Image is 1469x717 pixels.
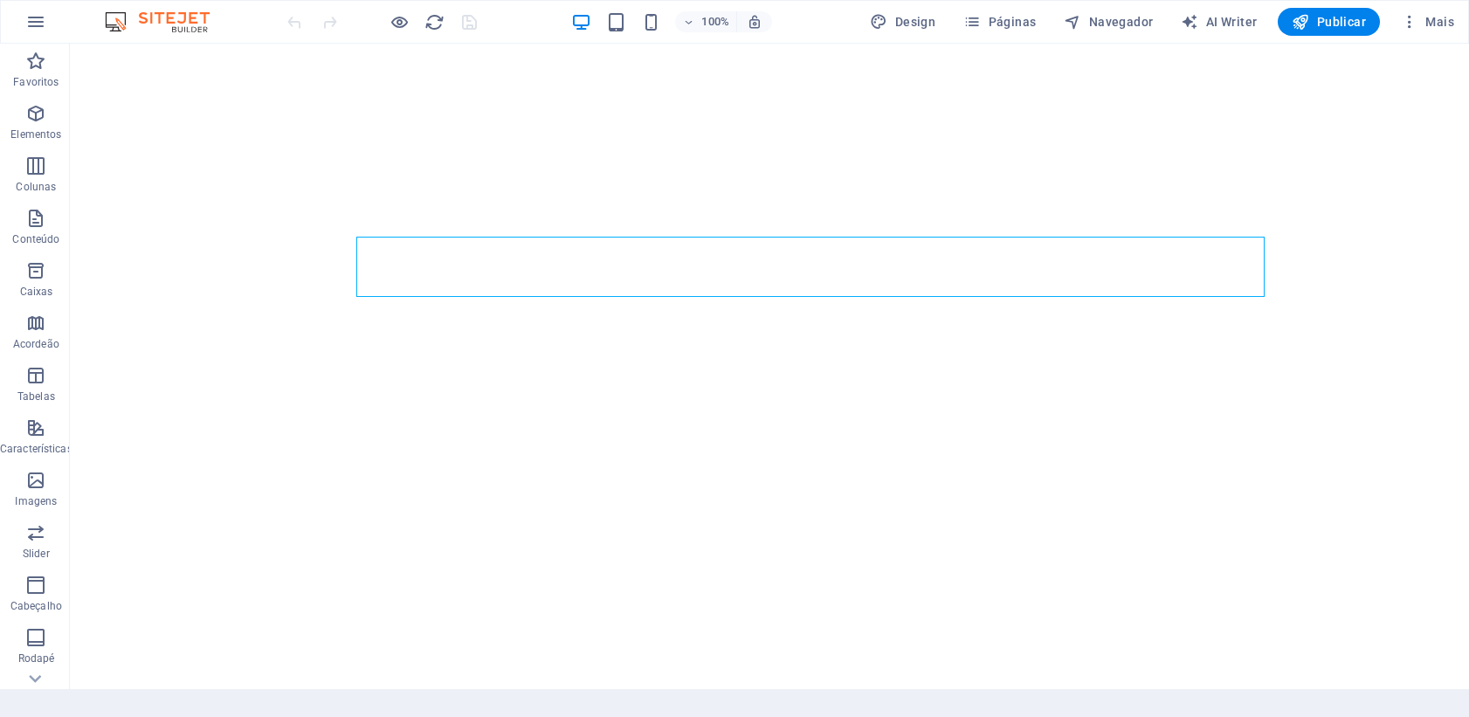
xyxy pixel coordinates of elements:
[17,390,55,403] p: Tabelas
[1064,13,1153,31] span: Navegador
[675,11,737,32] button: 100%
[16,180,56,194] p: Colunas
[870,13,935,31] span: Design
[12,232,59,246] p: Conteúdo
[1181,13,1257,31] span: AI Writer
[424,12,445,32] i: Recarregar página
[1057,8,1160,36] button: Navegador
[1292,13,1366,31] span: Publicar
[389,11,410,32] button: Clique aqui para sair do modo de visualização e continuar editando
[23,547,50,561] p: Slider
[13,337,59,351] p: Acordeão
[963,13,1036,31] span: Páginas
[20,285,53,299] p: Caixas
[424,11,445,32] button: reload
[1174,8,1264,36] button: AI Writer
[10,599,62,613] p: Cabeçalho
[863,8,942,36] button: Design
[747,14,762,30] i: Ao redimensionar, ajusta automaticamente o nível de zoom para caber no dispositivo escolhido.
[863,8,942,36] div: Design (Ctrl+Alt+Y)
[956,8,1043,36] button: Páginas
[701,11,729,32] h6: 100%
[13,75,59,89] p: Favoritos
[1394,8,1461,36] button: Mais
[18,652,55,665] p: Rodapé
[10,128,61,141] p: Elementos
[1278,8,1380,36] button: Publicar
[1401,13,1454,31] span: Mais
[100,11,231,32] img: Editor Logo
[15,494,57,508] p: Imagens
